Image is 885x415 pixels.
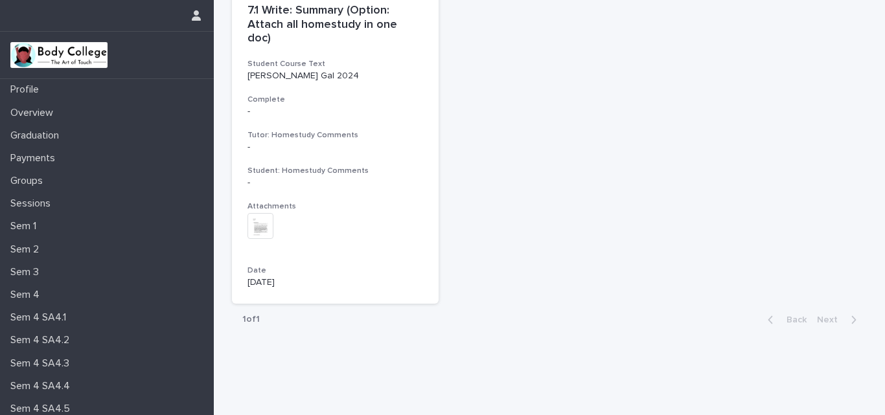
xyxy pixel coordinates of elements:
h3: Date [247,265,423,276]
button: Back [757,314,812,326]
h3: Complete [247,95,423,105]
button: Next [812,314,867,326]
p: Sessions [5,197,61,210]
p: Sem 4 SA4.2 [5,334,80,346]
span: Next [817,315,845,324]
h3: Tutor: Homestudy Comments [247,130,423,140]
p: Sem 1 [5,220,47,232]
p: Payments [5,152,65,164]
p: Overview [5,107,63,119]
p: Graduation [5,129,69,142]
p: Sem 4 SA4.3 [5,357,80,370]
h3: Student: Homestudy Comments [247,166,423,176]
p: Sem 4 SA4.4 [5,380,80,392]
p: 7.1 Write: Summary (Option: Attach all homestudy in one doc) [247,4,423,46]
span: Back [779,315,807,324]
p: Groups [5,175,53,187]
p: [PERSON_NAME] Gal 2024 [247,71,423,82]
h3: Student Course Text [247,59,423,69]
p: Profile [5,84,49,96]
img: xvtzy2PTuGgGH0xbwGb2 [10,42,108,68]
p: Sem 2 [5,243,49,256]
h3: Attachments [247,201,423,212]
p: Sem 4 SA4.5 [5,403,80,415]
p: Sem 3 [5,266,49,278]
p: - [247,106,423,117]
div: - [247,142,423,153]
p: [DATE] [247,277,423,288]
div: - [247,177,423,188]
p: 1 of 1 [232,304,270,335]
p: Sem 4 SA4.1 [5,311,76,324]
p: Sem 4 [5,289,50,301]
